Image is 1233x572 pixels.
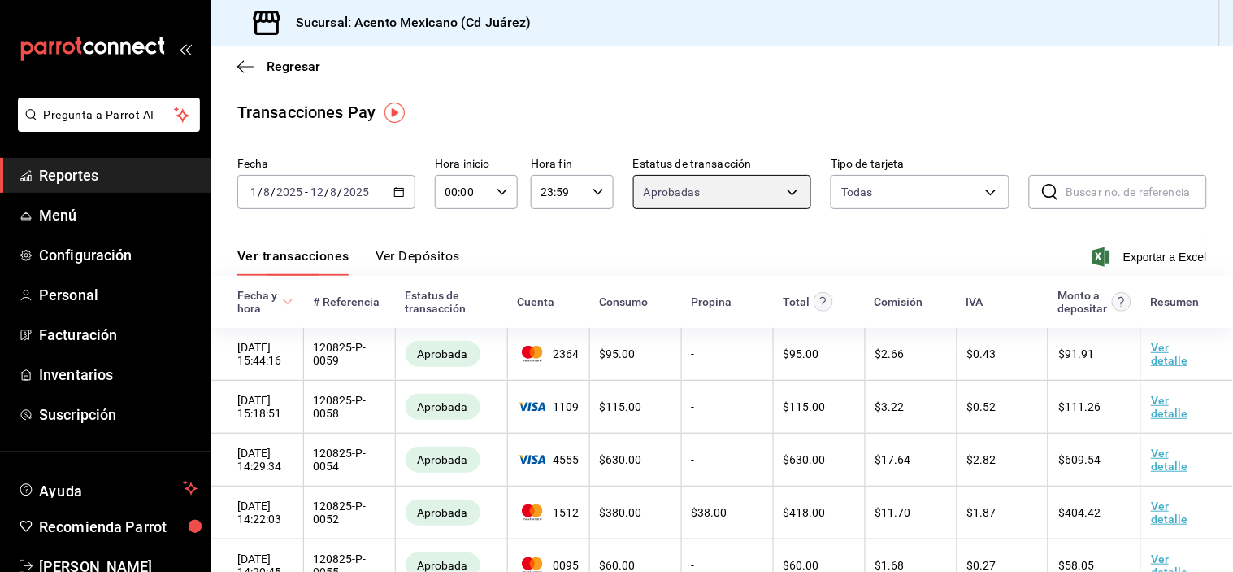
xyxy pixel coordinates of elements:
[384,103,405,123] img: Tooltip marker
[237,248,460,276] div: navigation tabs
[875,347,905,360] span: $ 2.66
[966,295,983,308] div: IVA
[875,295,923,308] div: Comisión
[1151,500,1187,526] a: Ver detalle
[784,506,826,519] span: $ 418.00
[681,328,773,381] td: -
[39,164,198,186] span: Reportes
[211,381,303,434] td: [DATE] 15:18:51
[435,159,518,170] label: Hora inicio
[237,289,279,315] div: Fecha y hora
[1096,247,1207,267] span: Exportar a Excel
[784,453,826,466] span: $ 630.00
[406,394,480,420] div: Transacciones cobradas de manera exitosa.
[250,186,258,199] input: --
[531,159,614,170] label: Hora fin
[303,487,395,539] td: 120825-P-0052
[276,186,303,199] input: ----
[875,506,911,519] span: $ 11.70
[784,347,819,360] span: $ 95.00
[237,159,415,170] label: Fecha
[633,159,811,170] label: Estatus de transacción
[518,504,580,521] span: 1512
[405,289,497,315] div: Estatus de transacción
[681,434,773,487] td: -
[518,346,580,362] span: 2364
[783,295,810,308] div: Total
[600,506,642,519] span: $ 380.00
[691,295,732,308] div: Propina
[324,186,329,199] span: /
[303,328,395,381] td: 120825-P-0059
[518,400,580,413] span: 1109
[411,506,475,519] span: Aprobada
[237,100,376,124] div: Transacciones Pay
[784,559,819,572] span: $ 60.00
[1058,506,1101,519] span: $ 404.42
[39,478,176,498] span: Ayuda
[599,295,648,308] div: Consumo
[39,516,198,538] span: Recomienda Parrot
[211,487,303,539] td: [DATE] 14:22:03
[600,347,636,360] span: $ 95.00
[967,453,996,466] span: $ 2.82
[411,347,475,360] span: Aprobada
[39,244,198,266] span: Configuración
[39,284,198,306] span: Personal
[681,381,773,434] td: -
[39,324,198,346] span: Facturación
[517,295,554,308] div: Cuenta
[11,118,200,135] a: Pregunta a Parrot AI
[518,453,580,466] span: 4555
[39,404,198,426] span: Suscripción
[600,400,642,413] span: $ 115.00
[406,341,480,367] div: Transacciones cobradas de manera exitosa.
[406,447,480,473] div: Transacciones cobradas de manera exitosa.
[343,186,371,199] input: ----
[411,400,475,413] span: Aprobada
[875,559,905,572] span: $ 1.68
[1112,292,1131,312] svg: Este es el monto resultante del total pagado menos comisión e IVA. Esta será la parte que se depo...
[211,328,303,381] td: [DATE] 15:44:16
[875,453,911,466] span: $ 17.64
[237,248,349,276] button: Ver transacciones
[644,184,701,200] span: Aprobadas
[211,434,303,487] td: [DATE] 14:29:34
[1151,447,1187,473] a: Ver detalle
[283,13,532,33] h3: Sucursal: Acento Mexicano (Cd Juárez)
[1151,295,1200,308] div: Resumen
[967,506,996,519] span: $ 1.87
[692,506,727,519] span: $ 38.00
[179,42,192,55] button: open_drawer_menu
[406,500,480,526] div: Transacciones cobradas de manera exitosa.
[237,59,320,74] button: Regresar
[237,289,293,315] span: Fecha y hora
[1058,347,1094,360] span: $ 91.91
[267,59,320,74] span: Regresar
[1058,559,1094,572] span: $ 58.05
[1058,400,1101,413] span: $ 111.26
[831,159,1009,170] label: Tipo de tarjeta
[376,248,460,276] button: Ver Depósitos
[44,107,175,124] span: Pregunta a Parrot AI
[313,295,380,308] div: # Referencia
[39,204,198,226] span: Menú
[875,400,905,413] span: $ 3.22
[967,400,996,413] span: $ 0.52
[600,453,642,466] span: $ 630.00
[271,186,276,199] span: /
[967,347,996,360] span: $ 0.43
[18,98,200,132] button: Pregunta a Parrot AI
[814,292,833,312] svg: Este monto equivale al total pagado por el comensal antes de aplicar Comisión e IVA.
[1058,453,1101,466] span: $ 609.54
[310,186,324,199] input: --
[303,381,395,434] td: 120825-P-0058
[1066,176,1207,208] input: Buscar no. de referencia
[303,434,395,487] td: 120825-P-0054
[967,559,996,572] span: $ 0.27
[263,186,271,199] input: --
[330,186,338,199] input: --
[1058,289,1108,315] div: Monto a depositar
[39,364,198,386] span: Inventarios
